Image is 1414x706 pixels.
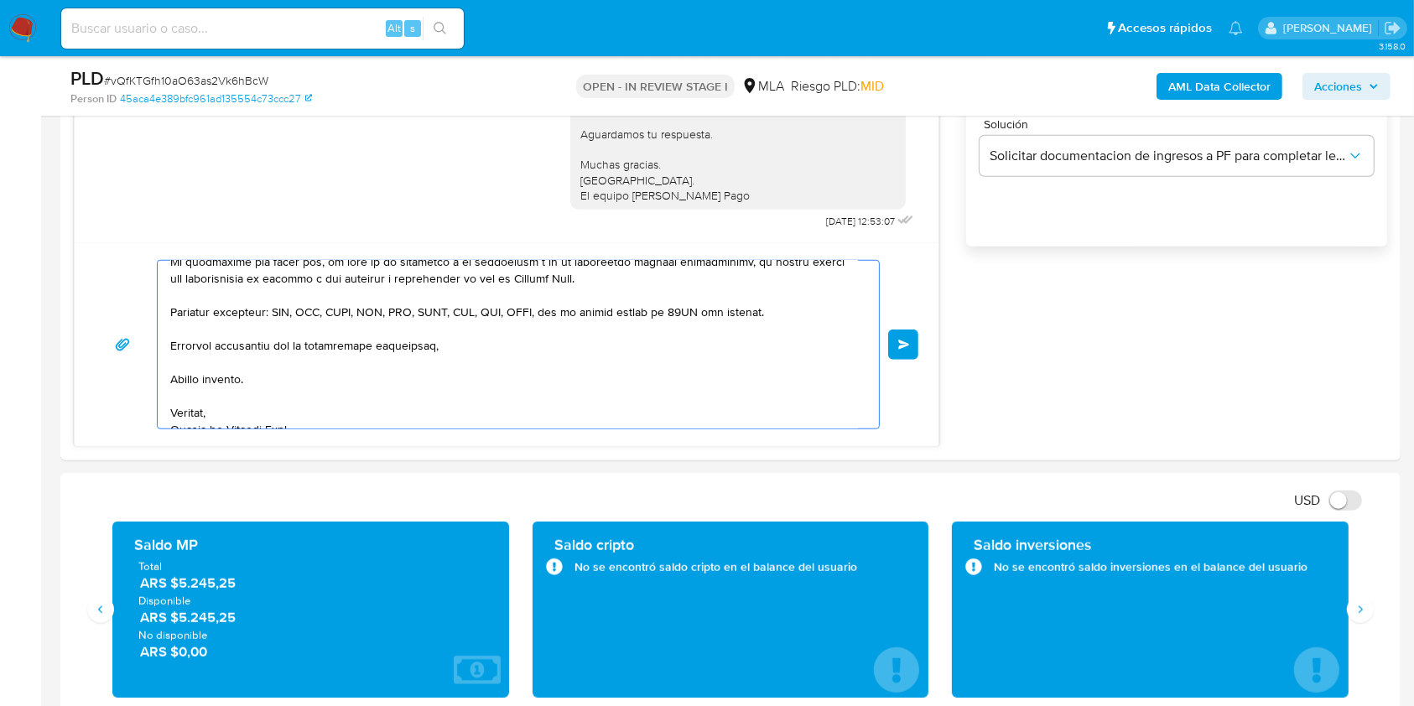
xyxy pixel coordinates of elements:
b: Person ID [70,91,117,106]
span: 3.158.0 [1379,39,1406,53]
p: julieta.rodriguez@mercadolibre.com [1283,20,1378,36]
input: Buscar usuario o caso... [61,18,464,39]
p: OPEN - IN REVIEW STAGE I [576,75,735,98]
span: Enviar [898,340,910,350]
b: PLD [70,65,104,91]
span: # vQfKTGfh10aO63as2Vk6hBcW [104,72,268,89]
span: Alt [387,20,401,36]
span: Solución [984,118,1378,130]
a: 45aca4e389bfc961ad135554c73ccc27 [120,91,312,106]
button: Solicitar documentacion de ingresos a PF para completar legajo [980,136,1374,176]
span: Acciones [1314,73,1362,100]
span: s [410,20,415,36]
button: Enviar [888,330,918,360]
span: Solicitar documentacion de ingresos a PF para completar legajo [990,148,1347,164]
button: search-icon [423,17,457,40]
b: AML Data Collector [1168,73,1271,100]
button: Acciones [1302,73,1391,100]
span: MID [860,76,884,96]
textarea: Lore, Ip dolorsi am con adipiscinge seddoeiusmo te in utlabo et Dolorem Aliq, enimadminim ven qui... [170,261,858,428]
div: MLA [741,77,784,96]
span: Accesos rápidos [1118,19,1212,37]
span: [DATE] 12:53:07 [826,215,895,228]
a: Salir [1384,19,1401,37]
button: AML Data Collector [1157,73,1282,100]
a: Notificaciones [1229,21,1243,35]
span: Riesgo PLD: [791,77,884,96]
